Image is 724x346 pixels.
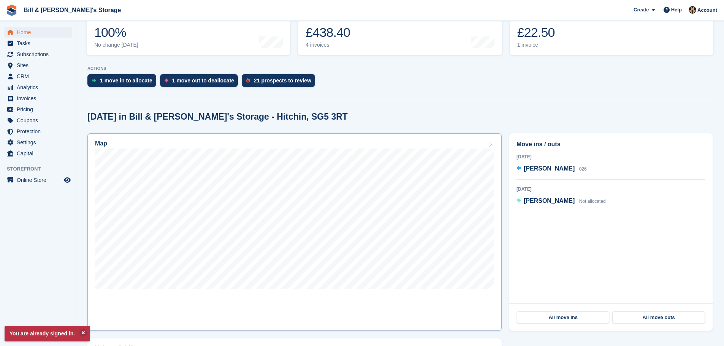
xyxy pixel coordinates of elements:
[87,66,713,71] p: ACTIONS
[87,112,348,122] h2: [DATE] in Bill & [PERSON_NAME]'s Storage - Hitchin, SG5 3RT
[94,42,138,48] div: No change [DATE]
[4,115,72,126] a: menu
[4,175,72,185] a: menu
[4,104,72,115] a: menu
[92,78,96,83] img: move_ins_to_allocate_icon-fdf77a2bb77ea45bf5b3d319d69a93e2d87916cf1d5bf7949dd705db3b84f3ca.svg
[4,38,72,49] a: menu
[671,6,682,14] span: Help
[579,166,587,172] span: 026
[17,175,62,185] span: Online Store
[4,71,72,82] a: menu
[4,137,72,148] a: menu
[160,74,242,91] a: 1 move out to deallocate
[94,25,138,40] div: 100%
[17,82,62,93] span: Analytics
[242,74,319,91] a: 21 prospects to review
[17,126,62,137] span: Protection
[4,93,72,104] a: menu
[21,4,124,16] a: Bill & [PERSON_NAME]'s Storage
[524,165,575,172] span: [PERSON_NAME]
[172,77,234,84] div: 1 move out to deallocate
[87,74,160,91] a: 1 move in to allocate
[17,148,62,159] span: Capital
[17,38,62,49] span: Tasks
[4,126,72,137] a: menu
[17,104,62,115] span: Pricing
[517,25,569,40] div: £22.50
[254,77,311,84] div: 21 prospects to review
[634,6,649,14] span: Create
[95,140,107,147] h2: Map
[516,186,705,193] div: [DATE]
[689,6,696,14] img: Jack Bottesch
[298,7,502,55] a: Month-to-date sales £438.40 4 invoices
[246,78,250,83] img: prospect-51fa495bee0391a8d652442698ab0144808aea92771e9ea1ae160a38d050c398.svg
[524,197,575,204] span: [PERSON_NAME]
[17,71,62,82] span: CRM
[87,7,290,55] a: Occupancy 100% No change [DATE]
[165,78,168,83] img: move_outs_to_deallocate_icon-f764333ba52eb49d3ac5e1228854f67142a1ed5810a6f6cc68b1a99e826820c5.svg
[63,175,72,185] a: Preview store
[17,27,62,38] span: Home
[516,196,606,206] a: [PERSON_NAME] Not allocated
[17,137,62,148] span: Settings
[516,153,705,160] div: [DATE]
[7,165,76,173] span: Storefront
[5,326,90,341] p: You are already signed in.
[517,311,609,324] a: All move ins
[17,115,62,126] span: Coupons
[4,60,72,71] a: menu
[306,42,362,48] div: 4 invoices
[612,311,705,324] a: All move outs
[306,25,362,40] div: £438.40
[516,140,705,149] h2: Move ins / outs
[4,27,72,38] a: menu
[4,82,72,93] a: menu
[579,199,606,204] span: Not allocated
[517,42,569,48] div: 1 invoice
[87,133,502,331] a: Map
[4,148,72,159] a: menu
[17,93,62,104] span: Invoices
[510,7,713,55] a: Awaiting payment £22.50 1 invoice
[4,49,72,60] a: menu
[6,5,17,16] img: stora-icon-8386f47178a22dfd0bd8f6a31ec36ba5ce8667c1dd55bd0f319d3a0aa187defe.svg
[516,164,587,174] a: [PERSON_NAME] 026
[17,60,62,71] span: Sites
[17,49,62,60] span: Subscriptions
[697,6,717,14] span: Account
[100,77,152,84] div: 1 move in to allocate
